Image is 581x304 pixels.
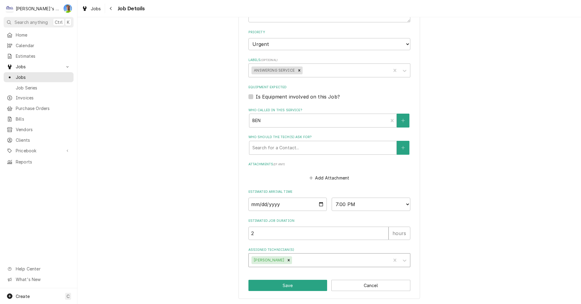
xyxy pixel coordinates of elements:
div: [PERSON_NAME]'s Refrigeration [16,5,60,12]
svg: Create New Contact [401,146,405,150]
span: Search anything [15,19,48,25]
span: Invoices [16,95,71,101]
label: Labels [248,58,410,63]
div: Remove Greg Austin [285,256,292,264]
div: C [5,4,14,13]
label: Is Equipment involved on this Job? [256,93,340,100]
span: Jobs [91,5,101,12]
a: Estimates [4,51,74,61]
span: Create [16,294,30,299]
a: Purchase Orders [4,103,74,113]
div: Estimated Job Duration [248,218,410,240]
span: Pricebook [16,147,61,154]
span: Help Center [16,266,70,272]
a: Go to Jobs [4,62,74,72]
a: Clients [4,135,74,145]
label: Attachments [248,162,410,167]
label: Who should the tech(s) ask for? [248,135,410,140]
span: Jobs [16,63,61,70]
label: Who called in this service? [248,108,410,113]
input: Date [248,198,327,211]
button: Search anythingCtrlK [4,17,74,27]
a: Jobs [4,72,74,82]
div: Attachments [248,162,410,182]
a: Calendar [4,40,74,50]
div: Priority [248,30,410,50]
span: Ctrl [55,19,63,25]
button: Add Attachment [308,173,350,182]
span: Job Series [16,85,71,91]
span: ( optional ) [261,58,277,62]
span: Purchase Orders [16,105,71,112]
span: Vendors [16,126,71,133]
div: Estimated Arrival Time [248,189,410,211]
span: ( if any ) [273,163,285,166]
select: Time Select [332,198,410,211]
div: Who should the tech(s) ask for? [248,135,410,154]
span: Reports [16,159,71,165]
span: Bills [16,116,71,122]
div: Assigned Technician(s) [248,247,410,267]
a: Invoices [4,93,74,103]
button: Cancel [331,280,410,291]
div: Remove ANSWERING SERVICE [296,66,303,74]
label: Equipment Expected [248,85,410,90]
button: Navigate back [106,4,116,13]
a: Go to Pricebook [4,146,74,156]
button: Save [248,280,327,291]
span: K [67,19,70,25]
a: Jobs [79,4,103,14]
span: Home [16,32,71,38]
div: hours [389,227,410,240]
div: ANSWERING SERVICE [251,66,296,74]
a: Bills [4,114,74,124]
div: Clay's Refrigeration's Avatar [5,4,14,13]
div: [PERSON_NAME] [251,256,285,264]
span: Job Details [116,5,145,13]
a: Reports [4,157,74,167]
label: Estimated Job Duration [248,218,410,223]
a: Home [4,30,74,40]
a: Vendors [4,125,74,134]
span: Clients [16,137,71,143]
span: Estimates [16,53,71,59]
button: Create New Contact [397,114,409,128]
span: Calendar [16,42,71,49]
a: Go to Help Center [4,264,74,274]
button: Create New Contact [397,141,409,155]
span: Jobs [16,74,71,80]
div: Button Group [248,280,410,291]
div: Equipment Expected [248,85,410,100]
a: Go to What's New [4,274,74,284]
div: Button Group Row [248,280,410,291]
span: What's New [16,276,70,283]
a: Job Series [4,83,74,93]
div: Labels [248,58,410,77]
label: Estimated Arrival Time [248,189,410,194]
div: GA [64,4,72,13]
svg: Create New Contact [401,118,405,123]
span: C [67,293,70,299]
label: Priority [248,30,410,35]
div: Greg Austin's Avatar [64,4,72,13]
label: Assigned Technician(s) [248,247,410,252]
div: Who called in this service? [248,108,410,128]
